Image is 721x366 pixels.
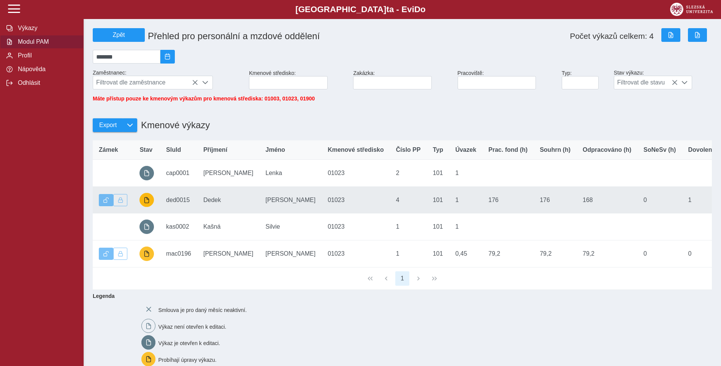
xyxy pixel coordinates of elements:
td: 01023 [322,186,390,213]
td: 4 [390,186,427,213]
span: Nápověda [16,66,77,73]
span: Příjmení [203,146,227,153]
span: Jméno [266,146,285,153]
td: 1 [449,186,482,213]
span: Zámek [99,146,118,153]
td: Kašná [197,213,260,240]
span: Modul PAM [16,38,77,45]
span: D [414,5,420,14]
span: Výkaz není otevřen k editaci. [158,323,226,329]
td: 101 [427,213,449,240]
td: 1 [390,240,427,267]
td: ded0015 [160,186,197,213]
button: Výkaz je odemčen. [99,248,113,260]
span: Odhlásit [16,80,77,86]
td: 1 [449,213,482,240]
span: Filtrovat dle zaměstnance [93,76,198,89]
span: Kmenové středisko [328,146,384,153]
div: Stav výkazu: [611,67,715,92]
td: 0 [637,186,682,213]
span: Odpracováno (h) [583,146,631,153]
td: Dedek [197,186,260,213]
td: [PERSON_NAME] [197,160,260,187]
button: Export [93,118,123,132]
button: Zpět [93,28,145,42]
span: Číslo PP [396,146,421,153]
b: [GEOGRAPHIC_DATA] a - Evi [23,5,698,14]
td: 101 [427,240,449,267]
div: Pracoviště: [455,67,559,92]
span: o [420,5,426,14]
td: 1 [390,213,427,240]
td: [PERSON_NAME] [197,240,260,267]
button: 1 [395,271,410,286]
span: Úvazek [455,146,476,153]
button: 2025/09 [160,50,175,64]
td: Lenka [260,160,322,187]
div: Zakázka: [350,67,454,92]
td: mac0196 [160,240,197,267]
span: Počet výkazů celkem: 4 [570,32,654,41]
span: Výkazy [16,25,77,32]
b: Legenda [90,290,709,302]
button: prázdný [139,166,154,180]
div: Zaměstnanec: [90,67,246,92]
td: 1 [449,160,482,187]
span: Filtrovat dle stavu [614,76,678,89]
td: 79,2 [577,240,637,267]
span: t [386,5,389,14]
td: 176 [534,186,577,213]
button: probíhají úpravy [139,247,154,261]
span: Máte přístup pouze ke kmenovým výkazům pro kmenová střediska: 01003, 01023, 01900 [93,95,315,102]
button: Uzamknout lze pouze výkaz, který je podepsán a schválen. [113,248,128,260]
button: Uzamknout lze pouze výkaz, který je podepsán a schválen. [113,194,128,206]
td: 0 [637,240,682,267]
td: kas0002 [160,213,197,240]
button: probíhají úpravy [139,193,154,207]
td: 176 [482,186,534,213]
span: SoNeSv (h) [643,146,676,153]
span: Zpět [96,32,141,38]
button: Export do Excelu [661,28,680,42]
td: 101 [427,160,449,187]
td: [PERSON_NAME] [260,186,322,213]
button: prázdný [139,220,154,234]
span: Typ [433,146,443,153]
td: 2 [390,160,427,187]
span: SluId [166,146,181,153]
td: [PERSON_NAME] [260,240,322,267]
span: Smlouva je pro daný měsíc neaktivní. [158,307,247,313]
td: 79,2 [534,240,577,267]
img: logo_web_su.png [670,3,713,16]
span: Export [99,122,117,129]
td: 01023 [322,240,390,267]
td: cap0001 [160,160,197,187]
td: 0,45 [449,240,482,267]
span: Stav [139,146,152,153]
td: Silvie [260,213,322,240]
span: Probíhají úpravy výkazu. [158,357,216,363]
td: 168 [577,186,637,213]
h1: Přehled pro personální a mzdové oddělení [145,28,458,45]
td: 01023 [322,160,390,187]
span: Souhrn (h) [540,146,570,153]
span: Prac. fond (h) [488,146,528,153]
td: 101 [427,186,449,213]
button: Export do PDF [688,28,707,42]
span: Výkaz je otevřen k editaci. [158,340,220,346]
div: Kmenové středisko: [246,67,350,92]
h1: Kmenové výkazy [137,116,210,134]
span: Profil [16,52,77,59]
div: Typ: [559,67,611,92]
td: 01023 [322,213,390,240]
td: 79,2 [482,240,534,267]
button: Výkaz je odemčen. [99,194,113,206]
